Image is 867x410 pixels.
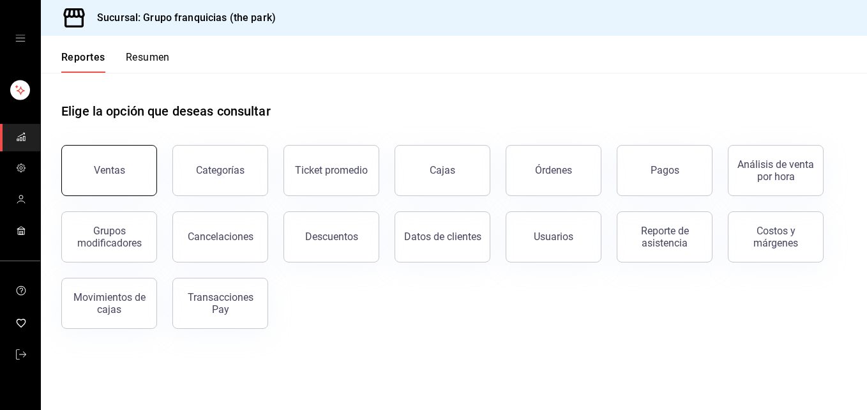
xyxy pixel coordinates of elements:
button: Categorías [172,145,268,196]
div: Pagos [651,164,679,176]
button: Ventas [61,145,157,196]
button: Reporte de asistencia [617,211,712,262]
button: open drawer [15,33,26,43]
button: Análisis de venta por hora [728,145,824,196]
button: Resumen [126,51,170,73]
div: Categorías [196,164,245,176]
div: Movimientos de cajas [70,291,149,315]
div: Órdenes [535,164,572,176]
div: Reporte de asistencia [625,225,704,249]
button: Órdenes [506,145,601,196]
div: Cajas [430,163,456,178]
div: Ventas [94,164,125,176]
a: Cajas [395,145,490,196]
div: Descuentos [305,231,358,243]
div: Usuarios [534,231,573,243]
h1: Elige la opción que deseas consultar [61,102,271,121]
button: Descuentos [283,211,379,262]
div: Transacciones Pay [181,291,260,315]
div: navigation tabs [61,51,170,73]
button: Transacciones Pay [172,278,268,329]
button: Movimientos de cajas [61,278,157,329]
button: Cancelaciones [172,211,268,262]
div: Cancelaciones [188,231,253,243]
button: Usuarios [506,211,601,262]
div: Datos de clientes [404,231,481,243]
button: Datos de clientes [395,211,490,262]
div: Análisis de venta por hora [736,158,815,183]
div: Grupos modificadores [70,225,149,249]
div: Ticket promedio [295,164,368,176]
button: Ticket promedio [283,145,379,196]
h3: Sucursal: Grupo franquicias (the park) [87,10,276,26]
button: Pagos [617,145,712,196]
button: Grupos modificadores [61,211,157,262]
button: Costos y márgenes [728,211,824,262]
button: Reportes [61,51,105,73]
div: Costos y márgenes [736,225,815,249]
